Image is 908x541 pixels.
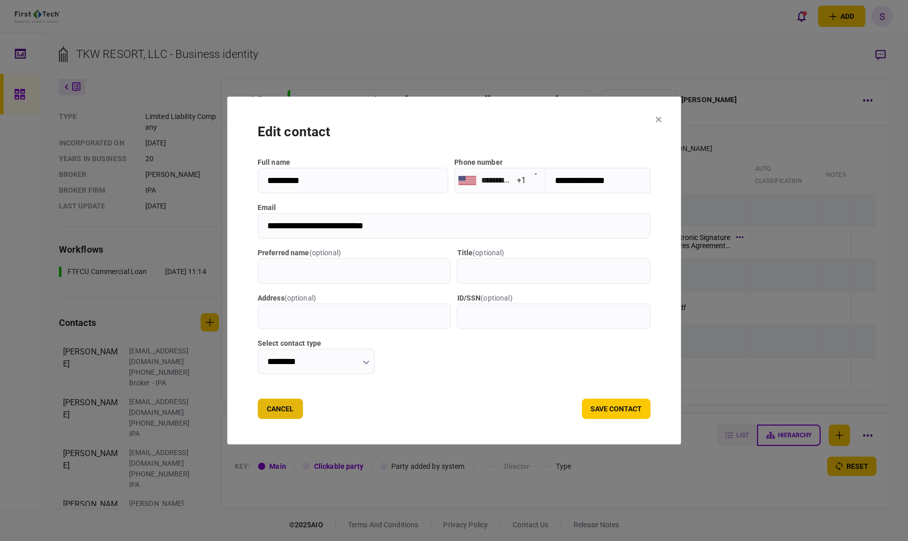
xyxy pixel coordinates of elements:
label: Phone number [454,158,503,166]
button: save contact [582,399,650,419]
label: email [258,202,651,213]
span: ( optional ) [285,294,316,302]
input: title [457,258,651,284]
label: full name [258,157,449,168]
input: email [258,213,651,238]
span: ( optional ) [473,249,504,257]
label: address [258,293,451,304]
input: Select contact type [258,349,374,374]
div: edit contact [258,122,651,142]
span: ( optional ) [309,249,341,257]
span: ( optional ) [481,294,512,302]
button: Open [528,166,543,181]
button: Cancel [258,399,303,419]
label: ID/SSN [457,293,651,304]
label: Select contact type [258,338,374,349]
input: Preferred name [258,258,451,284]
input: full name [258,168,449,193]
input: address [258,304,451,329]
input: ID/SSN [457,304,651,329]
label: Preferred name [258,248,451,258]
label: title [457,248,651,258]
div: +1 [517,174,526,186]
img: us [458,176,476,185]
